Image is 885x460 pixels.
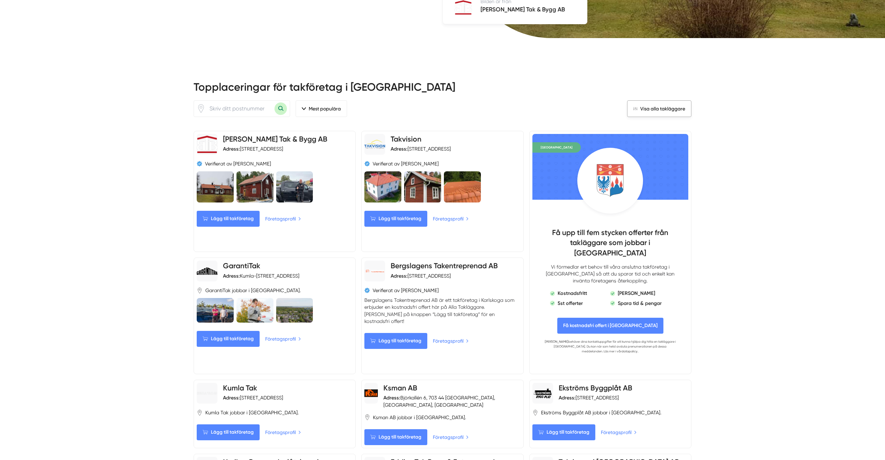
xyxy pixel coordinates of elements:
a: Visa alla takläggare [627,100,691,117]
img: GarantiTak är takläggare i Örebro län [197,298,234,323]
img: Bergslagens Takentreprenad AB logotyp [364,268,385,274]
: Lägg till takföretag [364,211,427,227]
h5: [PERSON_NAME] Tak & Bygg AB [481,5,565,16]
: Lägg till takföretag [364,429,427,445]
strong: Adress: [383,395,400,401]
svg: Pin / Karta [364,414,370,420]
img: Takvision är takläggare i Örebro län [364,171,401,202]
img: GarantiTak är takläggare i Örebro län [236,298,273,323]
div: Kumla-[STREET_ADDRESS] [223,272,299,279]
a: datapolicy. [622,350,638,353]
svg: Pin / Karta [197,104,205,113]
span: Verifierat av [PERSON_NAME] [205,160,271,167]
img: Takvision logotyp [364,140,385,149]
span: filter-section [296,100,347,117]
span: Ekströms Byggplåt AB jobbar i [GEOGRAPHIC_DATA]. [541,409,661,416]
img: Bergströms Tak & Bygg AB är takläggare i Örebro län [236,171,273,202]
img: Bergströms Tak & Bygg AB logotyp [455,0,472,15]
strong: Adress: [223,273,240,279]
a: [PERSON_NAME] [545,340,568,343]
a: Takvision [391,135,421,143]
img: Ksman AB logotyp [364,389,378,397]
img: Takvision är takläggare i Örebro län [444,171,481,202]
a: Ksman AB [383,384,417,392]
p: Kostnadsfritt [558,290,587,297]
: Lägg till takföretag [197,424,260,440]
: Lägg till takföretag [197,211,260,227]
a: Företagsprofil [601,429,637,436]
span: Kumla Tak jobbar i [GEOGRAPHIC_DATA]. [205,409,299,416]
span: [GEOGRAPHIC_DATA] [532,142,581,153]
button: Sök med postnummer [274,102,287,115]
a: Företagsprofil [265,335,301,343]
a: GarantiTak [223,261,260,270]
p: Bergslagens Takentreprenad AB är ett takföretag i Karlskoga som erbjuder en kostnadsfri offert hä... [364,297,520,325]
div: [STREET_ADDRESS] [391,145,451,152]
img: GarantiTak logotyp [197,267,217,274]
a: Företagsprofil [265,215,301,223]
input: Skriv ditt postnummer [205,101,274,117]
: Lägg till takföretag [532,424,595,440]
a: Kumla Tak [223,384,257,392]
p: 5st offerter [558,300,583,307]
img: Takvision är takläggare i Örebro län [404,171,441,202]
a: Företagsprofil [265,429,301,436]
div: [STREET_ADDRESS] [223,145,283,152]
p: Spara tid & pengar [618,300,662,307]
div: [STREET_ADDRESS] [559,394,619,401]
p: behöver dina kontaktuppgifter för att kunna hjälpa dig hitta en takläggare i [GEOGRAPHIC_DATA]. D... [543,339,677,354]
svg: Pin / Karta [197,288,203,294]
: Lägg till takföretag [197,331,260,347]
span: Ksman AB jobbar i [GEOGRAPHIC_DATA]. [373,414,466,421]
a: Bergslagens Takentreprenad AB [391,261,498,270]
a: [PERSON_NAME] Tak & Bygg AB [223,135,327,143]
span: Få kostnadsfri offert i Örebro län [557,318,663,334]
span: Verifierat av [PERSON_NAME] [373,287,439,294]
svg: Pin / Karta [197,410,203,416]
a: Företagsprofil [433,337,469,345]
strong: Adress: [391,273,408,279]
div: [STREET_ADDRESS] [391,272,451,279]
p: [PERSON_NAME] [618,290,655,297]
strong: Adress: [391,146,408,152]
svg: Pin / Karta [532,410,538,416]
span: Verifierat av [PERSON_NAME] [373,160,439,167]
a: Ekströms Byggplåt AB [559,384,632,392]
h4: Få upp till fem stycken offerter från takläggare som jobbar i [GEOGRAPHIC_DATA] [543,227,677,263]
img: Ekströms Byggplåt AB logotyp [532,387,553,399]
div: [STREET_ADDRESS] [223,394,283,401]
strong: Adress: [223,146,240,152]
div: Björkallén 6, 703 44 [GEOGRAPHIC_DATA], [GEOGRAPHIC_DATA], [GEOGRAPHIC_DATA] [383,394,521,408]
img: Bergströms Tak & Bygg AB logotyp [197,136,217,153]
h2: Topplaceringar för takföretag i [GEOGRAPHIC_DATA] [194,80,691,100]
strong: Adress: [559,395,576,401]
img: GarantiTak är takläggare i Örebro län [276,298,313,323]
a: Företagsprofil [433,215,469,223]
img: Bakgrund för Örebro län [532,134,688,200]
img: Kumla Tak logotyp [197,391,217,395]
a: Företagsprofil [433,433,469,441]
img: Bergströms Tak & Bygg AB är takläggare i Örebro län [276,171,313,202]
strong: Adress: [223,395,240,401]
span: Klicka för att använda din position. [197,104,205,113]
img: Bergströms Tak & Bygg AB är takläggare i Örebro län [197,171,234,202]
: Lägg till takföretag [364,333,427,349]
button: Mest populära [296,100,347,117]
span: GarantiTak jobbar i [GEOGRAPHIC_DATA]. [205,287,301,294]
p: Vi förmedlar ert behov till våra anslutna takföretag i [GEOGRAPHIC_DATA] så att du sparar tid och... [543,263,677,284]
